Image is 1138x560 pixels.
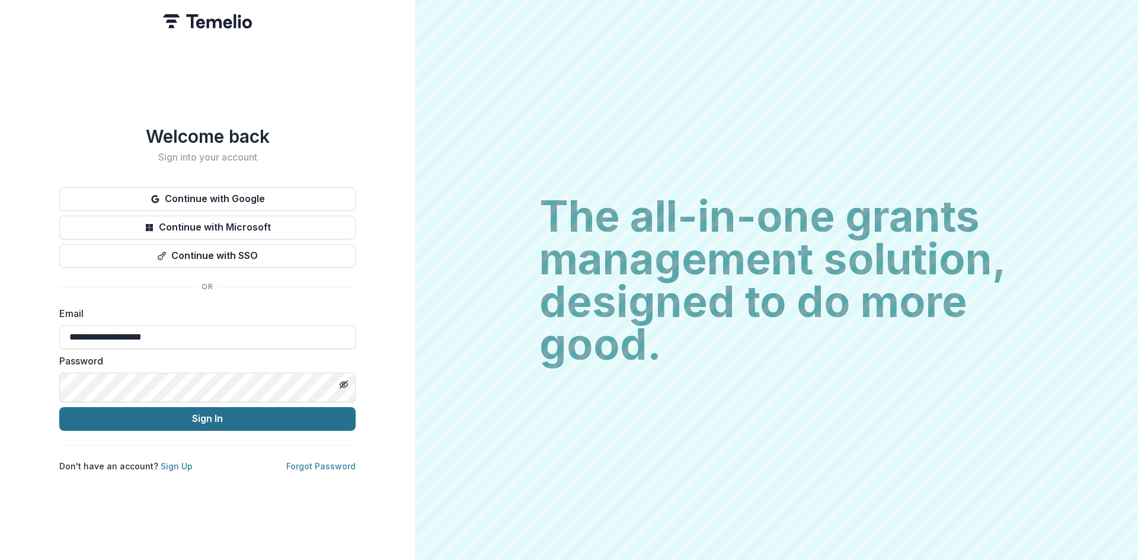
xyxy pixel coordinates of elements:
a: Forgot Password [286,461,356,471]
button: Continue with Microsoft [59,216,356,239]
h1: Welcome back [59,126,356,147]
label: Password [59,354,349,368]
p: Don't have an account? [59,460,193,472]
a: Sign Up [161,461,193,471]
button: Sign In [59,407,356,431]
button: Continue with Google [59,187,356,211]
button: Toggle password visibility [334,375,353,394]
img: Temelio [163,14,252,28]
label: Email [59,306,349,321]
button: Continue with SSO [59,244,356,268]
h2: Sign into your account [59,152,356,163]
